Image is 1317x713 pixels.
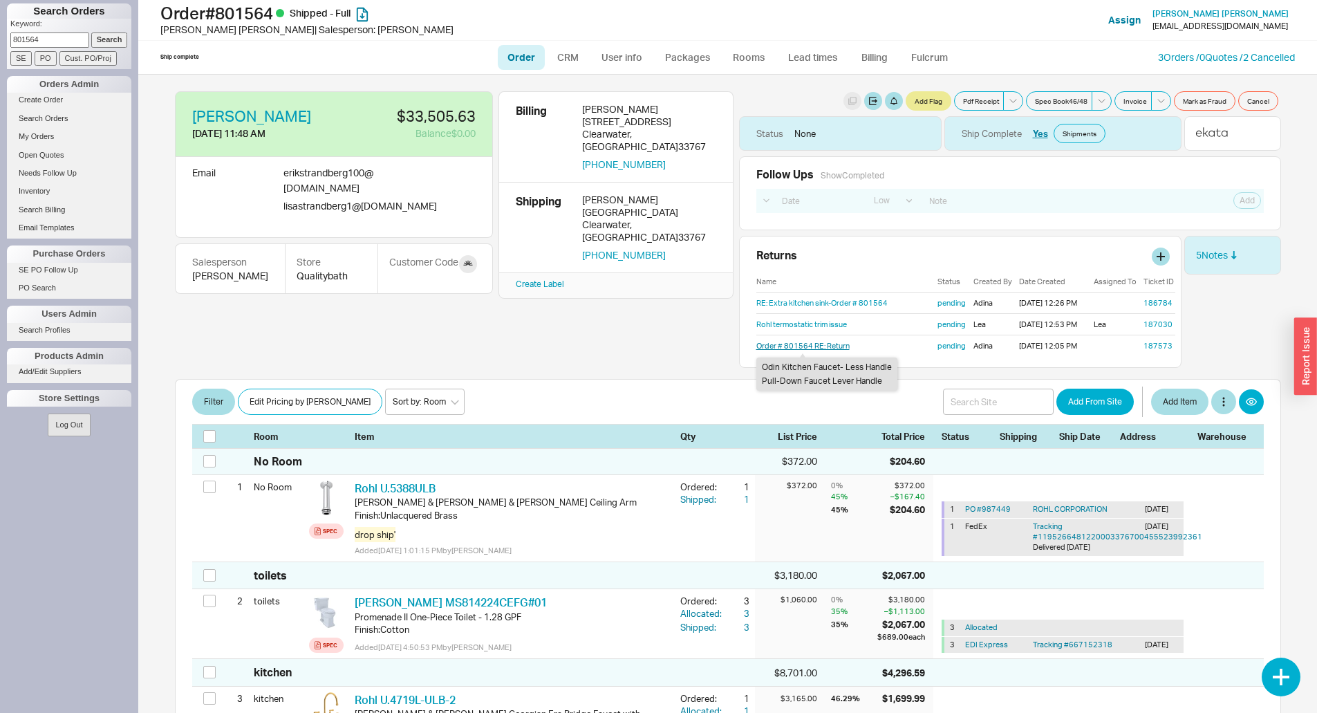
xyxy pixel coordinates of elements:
[355,595,547,609] a: [PERSON_NAME] MS814224CEFG#01
[1240,195,1255,206] span: Add
[882,692,925,705] div: $1,699.99
[582,249,666,261] button: [PHONE_NUMBER]
[323,526,337,537] div: Spec
[225,475,243,499] div: 1
[7,348,131,364] div: Products Admin
[1033,521,1202,541] a: Tracking #1195266481220003376700455523992361
[192,109,311,124] a: [PERSON_NAME]
[723,45,775,70] a: Rooms
[725,621,749,633] div: 3
[498,45,545,70] a: Order
[774,192,863,210] input: Date
[1143,341,1173,351] a: 187573
[7,306,131,322] div: Users Admin
[7,364,131,379] a: Add/Edit Suppliers
[973,298,1014,308] div: Adina
[965,622,998,633] button: Allocated
[680,692,725,705] div: Ordered:
[965,521,987,531] span: FedEx
[831,595,875,605] div: 0 %
[680,621,749,633] button: Shipped:3
[850,45,899,70] a: Billing
[297,269,366,283] div: Qualitybath
[7,111,131,126] a: Search Orders
[877,631,925,642] div: $689.00 each
[1197,430,1253,443] div: Warehouse
[831,606,875,617] div: 35 %
[680,621,725,633] div: Shipped:
[389,255,458,269] div: Customer Code
[516,103,571,171] div: Billing
[1163,393,1197,410] span: Add Item
[725,481,749,493] div: 1
[355,527,395,542] span: drop ship'
[831,692,879,705] div: 46.29 %
[1067,542,1090,552] span: [DATE]
[1152,8,1289,19] span: [PERSON_NAME] [PERSON_NAME]
[778,45,848,70] a: Lead times
[1033,640,1112,649] a: Tracking #667152318
[965,640,1008,649] span: EDI Express
[254,475,303,499] div: No Room
[881,430,933,443] div: Total Price
[943,389,1054,415] input: Search Site
[254,454,302,469] div: No Room
[1145,504,1178,515] div: [DATE]
[160,53,199,61] div: Ship complete
[756,320,847,329] a: Rohl termostatic trim issue
[582,206,716,219] div: [GEOGRAPHIC_DATA]
[192,127,332,140] div: [DATE] 11:48 AM
[10,51,32,66] input: SE
[1063,128,1096,139] span: Shipments
[680,493,749,506] button: Shipped:1
[762,374,892,388] div: Pull-Down Faucet Lever Handle
[831,481,887,491] div: 0 %
[283,167,373,194] span: erikstrandberg100 @ [DOMAIN_NAME]
[755,430,817,443] div: List Price
[890,454,925,468] div: $204.60
[755,481,817,491] div: $372.00
[1145,521,1178,553] div: [DATE]
[7,3,131,19] h1: Search Orders
[355,509,669,521] div: Finish : Unlacquered Brass
[309,595,344,629] img: MS814224CEFG_fyjfwq
[1174,91,1235,111] button: Mark as Fraud
[1196,248,1237,262] a: 5Notes
[192,269,268,283] div: [PERSON_NAME]
[877,618,925,631] div: $2,067.00
[655,45,720,70] a: Packages
[950,622,960,633] div: 3
[756,248,1175,263] div: Returns
[1108,13,1141,27] button: Assign
[250,393,371,410] span: Edit Pricing by [PERSON_NAME]
[1143,320,1173,329] a: 187030
[1152,9,1289,19] a: [PERSON_NAME] [PERSON_NAME]
[922,192,1164,210] input: Note
[937,320,968,329] a: pending
[7,281,131,295] a: PO Search
[1019,298,1088,308] div: [DATE] 12:26 PM
[35,51,57,66] input: PO
[7,76,131,93] div: Orders Admin
[582,219,716,243] div: Clearwater , [GEOGRAPHIC_DATA] 33767
[516,279,564,289] a: Create Label
[254,589,303,613] div: toilets
[582,115,716,128] div: [STREET_ADDRESS]
[192,165,216,196] div: Email
[963,95,999,107] span: Pdf Receipt
[725,607,749,620] div: 3
[680,481,725,493] div: Ordered:
[238,389,382,415] button: Edit Pricing by [PERSON_NAME]
[882,568,925,582] div: $2,067.00
[7,184,131,198] a: Inventory
[283,200,437,212] span: lisastrandberg1 @ [DOMAIN_NAME]
[755,666,817,680] div: $8,701.00
[725,595,749,607] div: 3
[762,360,892,374] div: Odin Kitchen Faucet- Less Handle
[1033,542,1065,552] span: Delivered
[962,127,1022,140] div: Ship Complete
[7,166,131,180] a: Needs Follow Up
[756,298,888,308] a: RE: Extra kitchen sink-Order # 801564
[7,263,131,277] a: SE PO Follow Up
[680,607,725,620] div: Allocated:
